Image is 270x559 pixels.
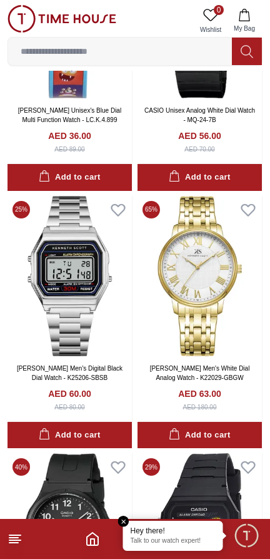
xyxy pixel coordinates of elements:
[150,365,250,381] a: [PERSON_NAME] Men's White Dial Analog Watch - K22029-GBGW
[169,170,230,185] div: Add to cart
[7,164,132,191] button: Add to cart
[12,201,30,218] span: 25 %
[142,201,160,218] span: 65 %
[17,365,122,381] a: [PERSON_NAME] Men's Digital Black Dial Watch - K25206-SBSB
[85,531,100,546] a: Home
[178,387,221,400] h4: AED 63.00
[178,130,221,142] h4: AED 56.00
[214,5,224,15] span: 0
[137,164,262,191] button: Add to cart
[7,5,116,33] img: ...
[183,403,217,412] div: AED 180.00
[169,428,230,443] div: Add to cart
[7,422,132,449] button: Add to cart
[137,196,262,356] img: Kenneth Scott Men's White Dial Analog Watch - K22029-GBGW
[131,537,216,546] p: Talk to our watch expert!
[195,25,226,34] span: Wishlist
[137,422,262,449] button: Add to cart
[144,107,255,123] a: CASIO Unisex Analog White Dial Watch - MQ-24-7B
[18,107,121,123] a: [PERSON_NAME] Unisex's Blue Dial Multi Function Watch - LC.K.4.899
[12,458,30,476] span: 40 %
[184,145,214,154] div: AED 70.00
[48,387,91,400] h4: AED 60.00
[54,145,84,154] div: AED 89.00
[48,130,91,142] h4: AED 36.00
[54,403,84,412] div: AED 80.00
[118,516,129,527] em: Close tooltip
[229,24,260,33] span: My Bag
[195,5,226,37] a: 0Wishlist
[39,170,100,185] div: Add to cart
[7,196,132,356] img: Kenneth Scott Men's Digital Black Dial Watch - K25206-SBSB
[39,428,100,443] div: Add to cart
[233,522,261,550] div: Chat Widget
[226,5,262,37] button: My Bag
[131,526,216,536] div: Hey there!
[142,458,160,476] span: 29 %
